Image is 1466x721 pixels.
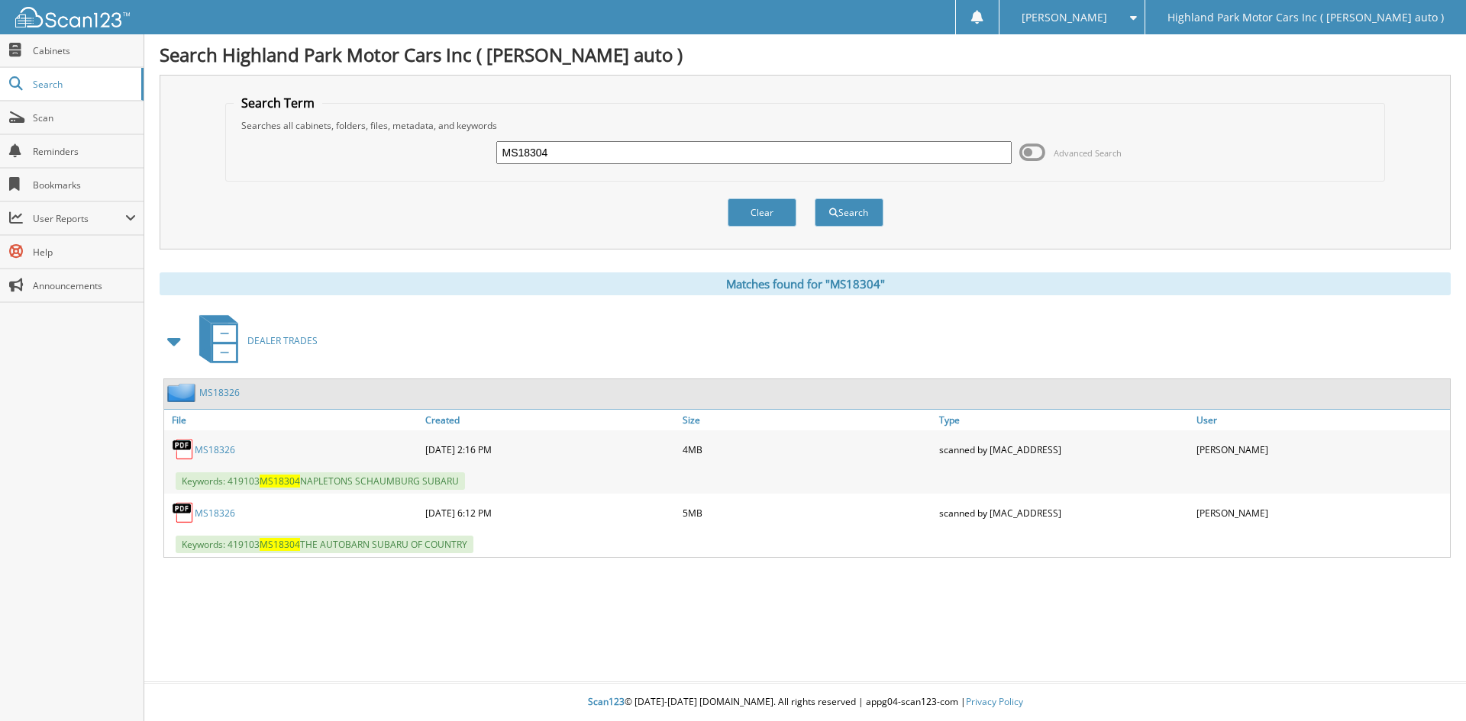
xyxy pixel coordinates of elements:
[172,438,195,461] img: PDF.png
[160,42,1451,67] h1: Search Highland Park Motor Cars Inc ( [PERSON_NAME] auto )
[167,383,199,402] img: folder2.png
[421,497,679,528] div: [DATE] 6:12 PM
[144,684,1466,721] div: © [DATE]-[DATE] [DOMAIN_NAME]. All rights reserved | appg04-scan123-com |
[190,311,318,371] a: DEALER TRADES
[728,198,796,227] button: Clear
[33,78,134,91] span: Search
[33,212,125,225] span: User Reports
[260,538,300,551] span: MS18304
[234,95,322,111] legend: Search Term
[195,443,235,456] a: MS18326
[679,410,936,430] a: Size
[33,44,136,57] span: Cabinets
[33,246,136,259] span: Help
[176,536,473,553] span: Keywords: 419103 THE AUTOBARN SUBARU OF COUNTRY
[33,111,136,124] span: Scan
[260,475,300,488] span: MS18304
[935,497,1193,528] div: scanned by [MAC_ADDRESS]
[176,472,465,490] span: Keywords: 419103 NAPLETONS SCHAUMBURG SUBARU
[160,272,1451,295] div: Matches found for "MS18304"
[199,386,240,399] a: MS18326
[164,410,421,430] a: File
[1022,13,1107,22] span: [PERSON_NAME]
[33,279,136,292] span: Announcements
[588,695,625,708] span: Scan123
[172,501,195,524] img: PDF.png
[1167,13,1444,22] span: Highland Park Motor Cars Inc ( [PERSON_NAME] auto )
[1193,434,1450,465] div: [PERSON_NAME]
[815,198,883,227] button: Search
[679,497,936,528] div: 5MB
[421,434,679,465] div: [DATE] 2:16 PM
[15,7,130,27] img: scan123-logo-white.svg
[1193,410,1450,430] a: User
[1390,648,1466,721] iframe: Chat Widget
[679,434,936,465] div: 4MB
[935,410,1193,430] a: Type
[33,145,136,158] span: Reminders
[195,507,235,520] a: MS18326
[33,179,136,192] span: Bookmarks
[1054,147,1122,159] span: Advanced Search
[234,119,1377,132] div: Searches all cabinets, folders, files, metadata, and keywords
[247,334,318,347] span: DEALER TRADES
[935,434,1193,465] div: scanned by [MAC_ADDRESS]
[421,410,679,430] a: Created
[1193,497,1450,528] div: [PERSON_NAME]
[966,695,1023,708] a: Privacy Policy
